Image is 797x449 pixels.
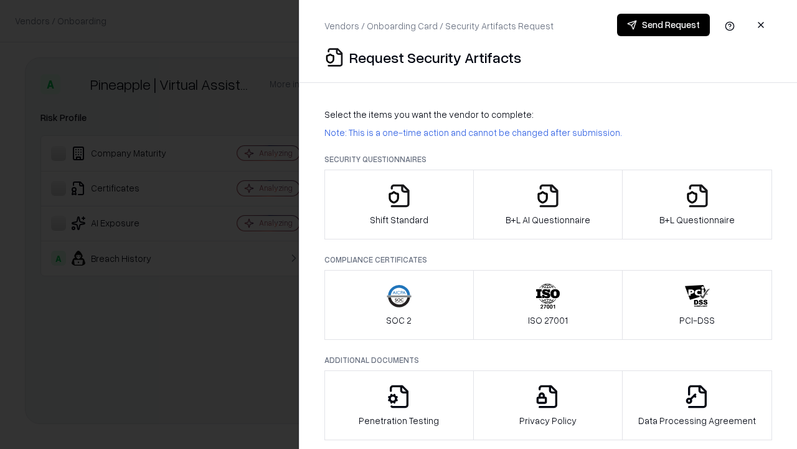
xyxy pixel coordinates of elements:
button: Shift Standard [324,170,474,239]
p: B+L AI Questionnaire [506,213,590,226]
button: B+L Questionnaire [622,170,772,239]
p: Privacy Policy [519,414,577,427]
p: Additional Documents [324,355,772,365]
p: Data Processing Agreement [638,414,756,427]
button: Penetration Testing [324,370,474,440]
p: B+L Questionnaire [659,213,735,226]
button: PCI-DSS [622,270,772,340]
p: Shift Standard [370,213,428,226]
button: ISO 27001 [473,270,623,340]
button: Privacy Policy [473,370,623,440]
p: Vendors / Onboarding Card / Security Artifacts Request [324,19,554,32]
p: Penetration Testing [359,414,439,427]
p: ISO 27001 [528,314,568,327]
button: SOC 2 [324,270,474,340]
button: Send Request [617,14,710,36]
p: PCI-DSS [679,314,715,327]
p: Security Questionnaires [324,154,772,165]
p: Note: This is a one-time action and cannot be changed after submission. [324,126,772,139]
p: SOC 2 [386,314,412,327]
p: Compliance Certificates [324,254,772,265]
p: Request Security Artifacts [349,47,521,67]
button: B+L AI Questionnaire [473,170,623,239]
p: Select the items you want the vendor to complete: [324,108,772,121]
button: Data Processing Agreement [622,370,772,440]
